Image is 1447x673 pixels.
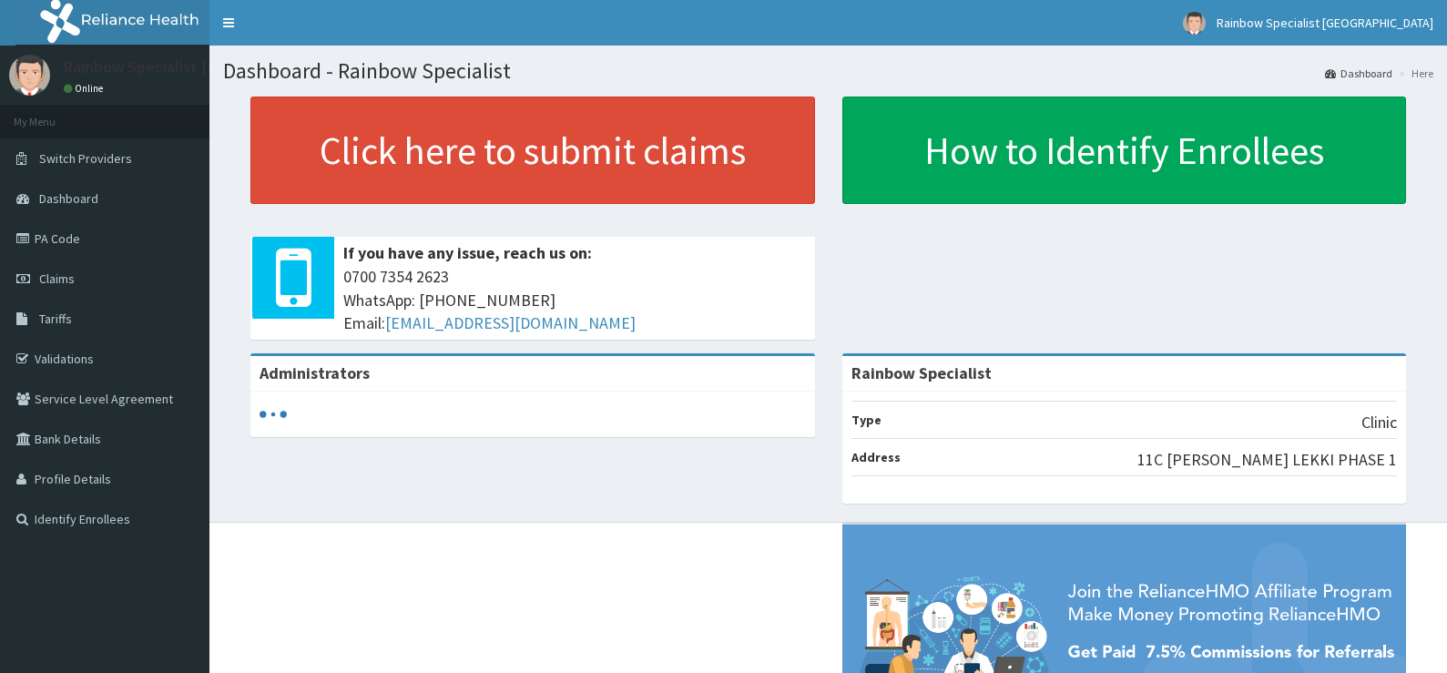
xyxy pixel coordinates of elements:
span: Tariffs [39,311,72,327]
img: User Image [9,55,50,96]
a: How to Identify Enrollees [842,97,1407,204]
b: If you have any issue, reach us on: [343,242,592,263]
span: Dashboard [39,190,98,207]
svg: audio-loading [260,401,287,428]
span: 0700 7354 2623 WhatsApp: [PHONE_NUMBER] Email: [343,265,806,335]
b: Administrators [260,362,370,383]
a: [EMAIL_ADDRESS][DOMAIN_NAME] [385,312,636,333]
a: Dashboard [1325,66,1392,81]
p: 11C [PERSON_NAME] LEKKI PHASE 1 [1137,448,1397,472]
b: Type [851,412,881,428]
h1: Dashboard - Rainbow Specialist [223,59,1433,83]
li: Here [1394,66,1433,81]
b: Address [851,449,901,465]
span: Rainbow Specialist [GEOGRAPHIC_DATA] [1217,15,1433,31]
span: Switch Providers [39,150,132,167]
span: Claims [39,270,75,287]
a: Click here to submit claims [250,97,815,204]
a: Online [64,82,107,95]
p: Clinic [1361,411,1397,434]
img: User Image [1183,12,1206,35]
p: Rainbow Specialist [GEOGRAPHIC_DATA] [64,59,352,76]
strong: Rainbow Specialist [851,362,992,383]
